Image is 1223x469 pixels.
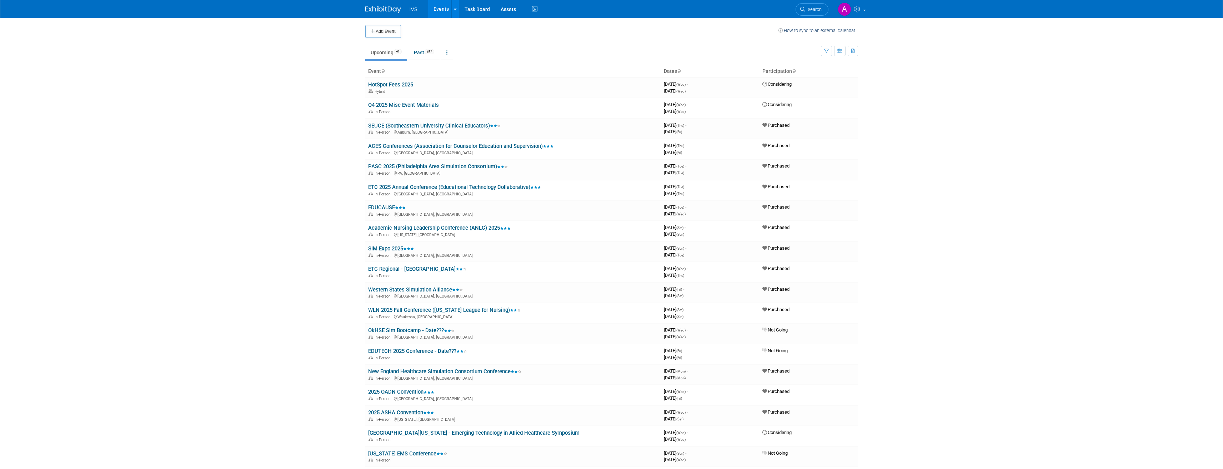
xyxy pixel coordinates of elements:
[375,151,393,155] span: In-Person
[687,389,688,394] span: -
[664,389,688,394] span: [DATE]
[685,225,686,230] span: -
[664,163,686,169] span: [DATE]
[375,396,393,401] span: In-Person
[368,170,658,176] div: PA, [GEOGRAPHIC_DATA]
[369,192,373,195] img: In-Person Event
[368,307,521,313] a: WLN 2025 Fall Conference ([US_STATE] League for Nursing)
[676,83,686,86] span: (Wed)
[664,266,688,271] span: [DATE]
[762,245,790,251] span: Purchased
[676,328,686,332] span: (Wed)
[664,355,682,360] span: [DATE]
[368,143,553,149] a: ACES Conferences (Association for Counselor Education and Supervision)
[685,143,686,148] span: -
[676,124,684,128] span: (Thu)
[369,315,373,318] img: In-Person Event
[664,88,686,94] span: [DATE]
[365,46,407,59] a: Upcoming41
[664,129,682,134] span: [DATE]
[369,212,373,216] img: In-Person Event
[676,274,684,278] span: (Thu)
[687,327,688,333] span: -
[664,334,686,339] span: [DATE]
[664,204,686,210] span: [DATE]
[369,171,373,175] img: In-Person Event
[369,233,373,236] img: In-Person Event
[375,438,393,442] span: In-Person
[365,25,401,38] button: Add Event
[762,450,788,456] span: Not Going
[762,430,792,435] span: Considering
[762,389,790,394] span: Purchased
[664,450,686,456] span: [DATE]
[375,315,393,319] span: In-Person
[796,3,828,16] a: Search
[760,65,858,78] th: Participation
[805,7,822,12] span: Search
[676,246,684,250] span: (Sun)
[664,436,686,442] span: [DATE]
[664,368,688,374] span: [DATE]
[685,245,686,251] span: -
[375,458,393,463] span: In-Person
[687,266,688,271] span: -
[368,150,658,155] div: [GEOGRAPHIC_DATA], [GEOGRAPHIC_DATA]
[368,191,658,196] div: [GEOGRAPHIC_DATA], [GEOGRAPHIC_DATA]
[375,356,393,360] span: In-Person
[664,457,686,462] span: [DATE]
[676,431,686,435] span: (Wed)
[792,68,796,74] a: Sort by Participation Type
[381,68,385,74] a: Sort by Event Name
[375,130,393,135] span: In-Person
[664,273,684,278] span: [DATE]
[676,253,684,257] span: (Tue)
[676,376,686,380] span: (Mon)
[676,89,686,93] span: (Wed)
[664,307,686,312] span: [DATE]
[664,225,686,230] span: [DATE]
[369,417,373,421] img: In-Person Event
[375,192,393,196] span: In-Person
[664,170,684,175] span: [DATE]
[676,103,686,107] span: (Wed)
[664,430,688,435] span: [DATE]
[676,288,682,291] span: (Fri)
[369,89,373,93] img: Hybrid Event
[368,184,541,190] a: ETC 2025 Annual Conference (Educational Technology Collaborative)
[676,356,682,360] span: (Fri)
[762,307,790,312] span: Purchased
[762,348,788,353] span: Not Going
[687,368,688,374] span: -
[676,315,683,319] span: (Sat)
[368,252,658,258] div: [GEOGRAPHIC_DATA], [GEOGRAPHIC_DATA]
[687,409,688,415] span: -
[685,123,686,128] span: -
[664,211,686,216] span: [DATE]
[664,293,683,298] span: [DATE]
[762,184,790,189] span: Purchased
[677,68,681,74] a: Sort by Start Date
[664,348,684,353] span: [DATE]
[369,356,373,359] img: In-Person Event
[369,335,373,339] img: In-Person Event
[369,396,373,400] img: In-Person Event
[676,267,686,271] span: (Wed)
[375,294,393,299] span: In-Person
[676,110,686,114] span: (Wed)
[762,266,790,271] span: Purchased
[683,286,684,292] span: -
[375,417,393,422] span: In-Person
[762,327,788,333] span: Not Going
[368,81,413,88] a: HotSpot Fees 2025
[375,212,393,217] span: In-Person
[676,171,684,175] span: (Tue)
[369,130,373,134] img: In-Person Event
[664,184,686,189] span: [DATE]
[676,294,683,298] span: (Sat)
[676,205,684,209] span: (Tue)
[664,327,688,333] span: [DATE]
[762,123,790,128] span: Purchased
[664,252,684,258] span: [DATE]
[425,49,434,54] span: 247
